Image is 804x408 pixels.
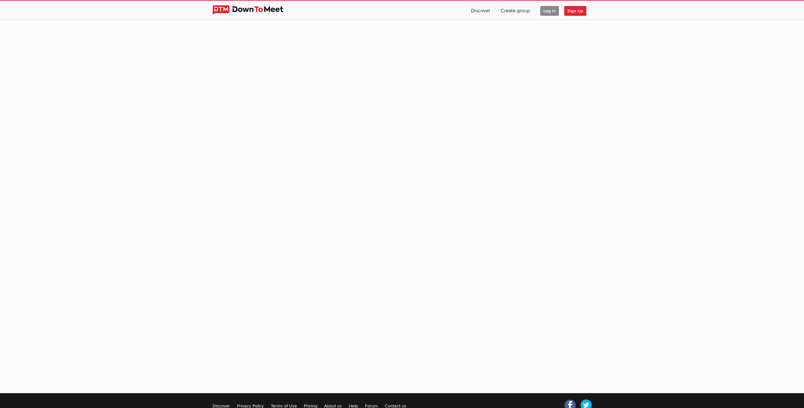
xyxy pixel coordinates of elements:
span: Log In [540,6,559,16]
a: Sign Up [564,1,591,20]
span: Sign Up [564,6,586,16]
a: Discover [466,1,495,20]
a: Create group [496,1,535,20]
img: DownToMeet [213,5,293,15]
a: Log In [535,1,564,20]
